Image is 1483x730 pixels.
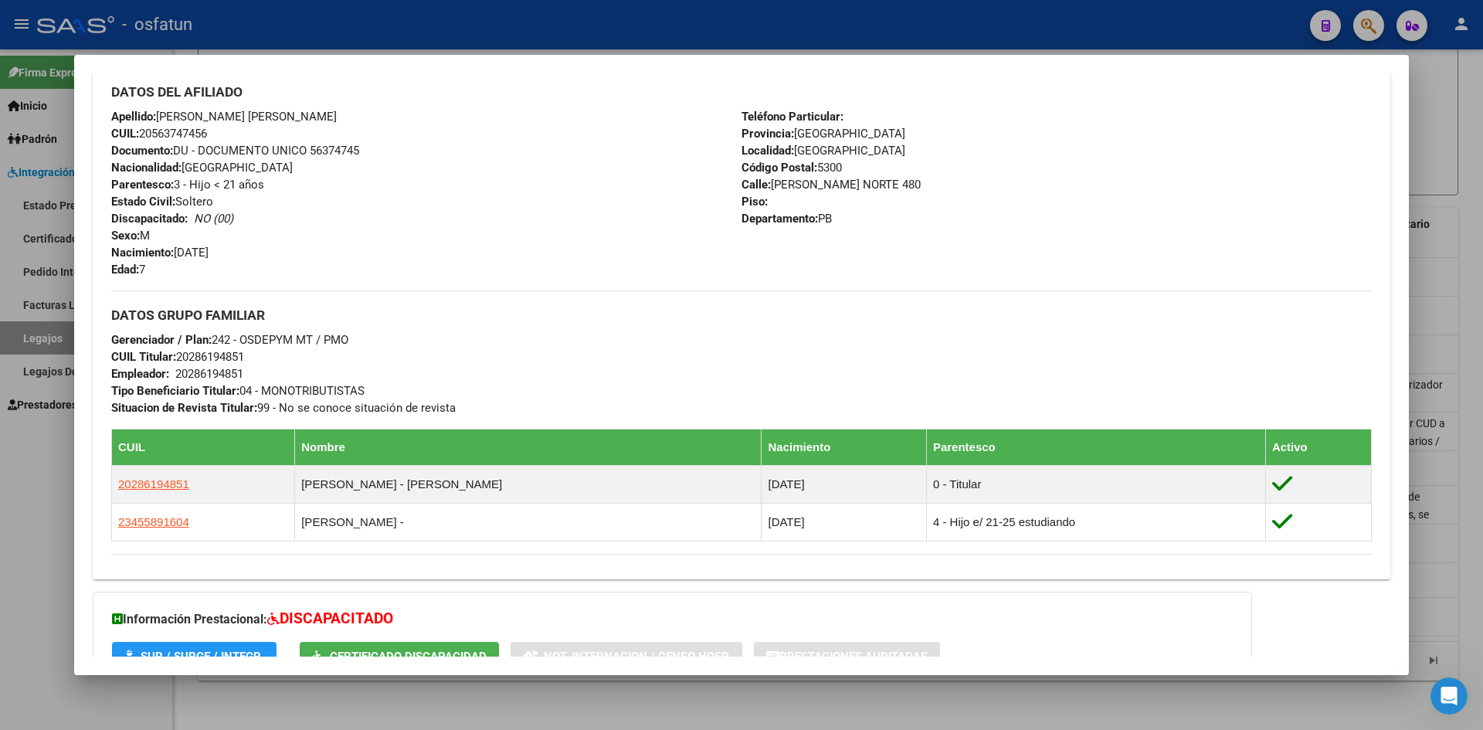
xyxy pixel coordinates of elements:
[175,365,243,382] div: 20286194851
[741,161,842,175] span: 5300
[926,466,1265,504] td: 0 - Titular
[111,333,348,347] span: 242 - OSDEPYM MT / PMO
[111,384,365,398] span: 04 - MONOTRIBUTISTAS
[544,650,730,664] span: Not. Internacion / Censo Hosp.
[112,608,1233,630] h3: Información Prestacional:
[112,642,277,671] button: SUR / SURGE / INTEGR.
[762,430,926,466] th: Nacimiento
[111,110,337,124] span: [PERSON_NAME] [PERSON_NAME]
[111,144,359,158] span: DU - DOCUMENTO UNICO 56374745
[1265,430,1371,466] th: Activo
[118,515,189,528] span: 23455891604
[111,229,140,243] strong: Sexo:
[141,650,264,664] span: SUR / SURGE / INTEGR.
[741,110,843,124] strong: Teléfono Particular:
[741,127,905,141] span: [GEOGRAPHIC_DATA]
[111,178,264,192] span: 3 - Hijo < 21 años
[111,127,207,141] span: 20563747456
[111,350,176,364] strong: CUIL Titular:
[741,212,832,226] span: PB
[111,401,456,415] span: 99 - No se conoce situación de revista
[111,333,212,347] strong: Gerenciador / Plan:
[741,178,771,192] strong: Calle:
[111,110,156,124] strong: Apellido:
[111,246,174,260] strong: Nacimiento:
[741,144,794,158] strong: Localidad:
[111,212,188,226] strong: Discapacitado:
[741,212,818,226] strong: Departamento:
[511,642,742,671] button: Not. Internacion / Censo Hosp.
[111,178,174,192] strong: Parentesco:
[111,263,139,277] strong: Edad:
[741,127,794,141] strong: Provincia:
[111,83,1372,100] h3: DATOS DEL AFILIADO
[741,161,817,175] strong: Código Postal:
[741,195,768,209] strong: Piso:
[111,246,209,260] span: [DATE]
[111,144,173,158] strong: Documento:
[280,609,393,627] span: DISCAPACITADO
[111,229,150,243] span: M
[741,144,905,158] span: [GEOGRAPHIC_DATA]
[111,367,169,381] strong: Empleador:
[295,504,762,542] td: [PERSON_NAME] -
[330,650,487,664] span: Certificado Discapacidad
[754,642,940,671] button: Prestaciones Auditadas
[926,504,1265,542] td: 4 - Hijo e/ 21-25 estudiando
[194,212,233,226] i: NO (00)
[111,195,175,209] strong: Estado Civil:
[111,384,239,398] strong: Tipo Beneficiario Titular:
[295,466,762,504] td: [PERSON_NAME] - [PERSON_NAME]
[779,650,928,664] span: Prestaciones Auditadas
[111,350,244,364] span: 20286194851
[112,430,295,466] th: CUIL
[111,263,145,277] span: 7
[111,161,182,175] strong: Nacionalidad:
[111,307,1372,324] h3: DATOS GRUPO FAMILIAR
[111,195,213,209] span: Soltero
[300,642,499,671] button: Certificado Discapacidad
[926,430,1265,466] th: Parentesco
[111,161,293,175] span: [GEOGRAPHIC_DATA]
[762,504,926,542] td: [DATE]
[1430,677,1468,715] iframe: Intercom live chat
[111,127,139,141] strong: CUIL:
[741,178,921,192] span: [PERSON_NAME] NORTE 480
[295,430,762,466] th: Nombre
[118,477,189,491] span: 20286194851
[111,401,257,415] strong: Situacion de Revista Titular:
[762,466,926,504] td: [DATE]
